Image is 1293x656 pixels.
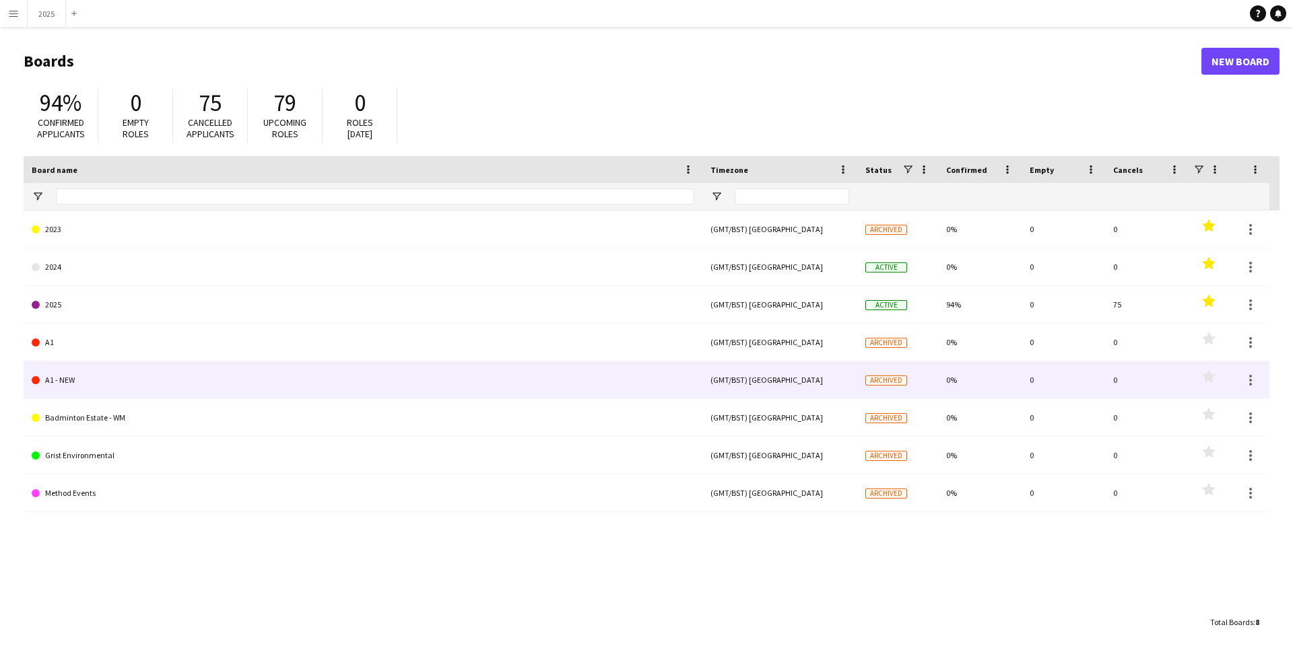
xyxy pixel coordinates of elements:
div: (GMT/BST) [GEOGRAPHIC_DATA] [702,361,857,398]
span: 75 [199,88,222,118]
span: Confirmed applicants [37,116,85,140]
span: Timezone [710,165,748,175]
span: Archived [865,375,907,386]
button: Open Filter Menu [710,190,723,203]
div: 0% [938,437,1022,474]
div: 0 [1105,324,1189,361]
div: 0% [938,361,1022,398]
div: 0 [1105,474,1189,511]
div: 94% [938,286,1022,323]
span: Cancels [1113,165,1143,175]
div: 0 [1022,324,1105,361]
div: (GMT/BST) [GEOGRAPHIC_DATA] [702,286,857,323]
span: Total Boards [1210,617,1253,627]
a: A1 [32,324,694,361]
div: 0 [1022,437,1105,474]
div: (GMT/BST) [GEOGRAPHIC_DATA] [702,324,857,361]
div: 0 [1105,248,1189,285]
div: 0% [938,211,1022,248]
div: 0 [1022,248,1105,285]
h1: Boards [24,51,1201,71]
span: Active [865,262,907,272]
div: 0% [938,399,1022,436]
a: Grist Environmental [32,437,694,474]
div: 0% [938,474,1022,511]
button: 2025 [28,1,66,27]
div: (GMT/BST) [GEOGRAPHIC_DATA] [702,248,857,285]
div: 0 [1022,474,1105,511]
div: 0 [1105,361,1189,398]
div: 0 [1022,286,1105,323]
span: Upcoming roles [263,116,306,140]
span: 8 [1255,617,1259,627]
span: Status [865,165,892,175]
div: 0 [1105,399,1189,436]
span: Archived [865,338,907,348]
div: (GMT/BST) [GEOGRAPHIC_DATA] [702,474,857,511]
a: 2023 [32,211,694,248]
div: 0 [1022,361,1105,398]
a: Badminton Estate - WM [32,399,694,437]
div: 0 [1022,211,1105,248]
div: (GMT/BST) [GEOGRAPHIC_DATA] [702,399,857,436]
div: 0 [1105,437,1189,474]
span: 0 [354,88,366,118]
span: Empty roles [123,116,149,140]
span: Board name [32,165,77,175]
a: Method Events [32,474,694,512]
a: 2024 [32,248,694,286]
a: New Board [1201,48,1280,75]
span: Archived [865,413,907,423]
div: (GMT/BST) [GEOGRAPHIC_DATA] [702,211,857,248]
span: Archived [865,225,907,235]
a: A1 - NEW [32,361,694,399]
button: Open Filter Menu [32,190,44,203]
div: : [1210,609,1259,635]
div: 0 [1022,399,1105,436]
span: 0 [130,88,141,118]
div: 0 [1105,211,1189,248]
div: 0% [938,324,1022,361]
span: Roles [DATE] [347,116,373,140]
span: 94% [40,88,81,118]
span: 79 [273,88,296,118]
span: Active [865,300,907,310]
div: (GMT/BST) [GEOGRAPHIC_DATA] [702,437,857,474]
input: Timezone Filter Input [735,188,849,205]
span: Cancelled applicants [187,116,234,140]
span: Empty [1030,165,1054,175]
a: 2025 [32,286,694,324]
span: Archived [865,451,907,461]
span: Archived [865,488,907,499]
span: Confirmed [946,165,987,175]
div: 0% [938,248,1022,285]
input: Board name Filter Input [56,188,694,205]
div: 75 [1105,286,1189,323]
